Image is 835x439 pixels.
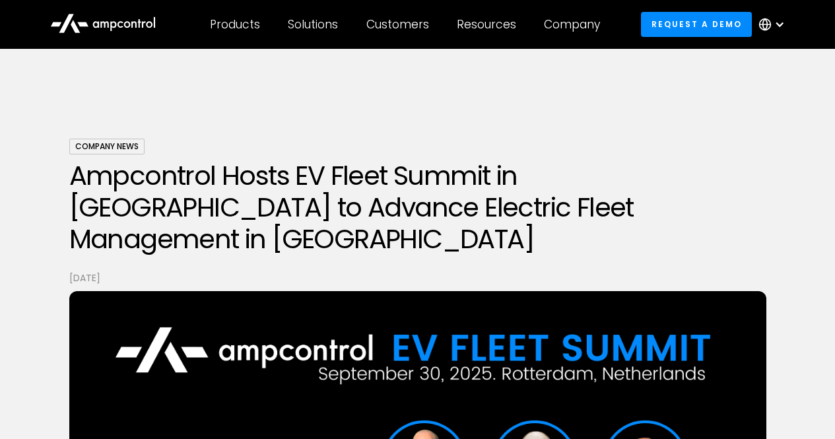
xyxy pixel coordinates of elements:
div: Company [544,17,600,32]
div: Products [210,17,260,32]
div: Solutions [288,17,338,32]
div: Resources [457,17,516,32]
div: Customers [366,17,429,32]
h1: Ampcontrol Hosts EV Fleet Summit in [GEOGRAPHIC_DATA] to Advance Electric Fleet Management in [GE... [69,160,766,255]
p: [DATE] [69,271,766,285]
a: Request a demo [641,12,752,36]
div: Company News [69,139,145,154]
